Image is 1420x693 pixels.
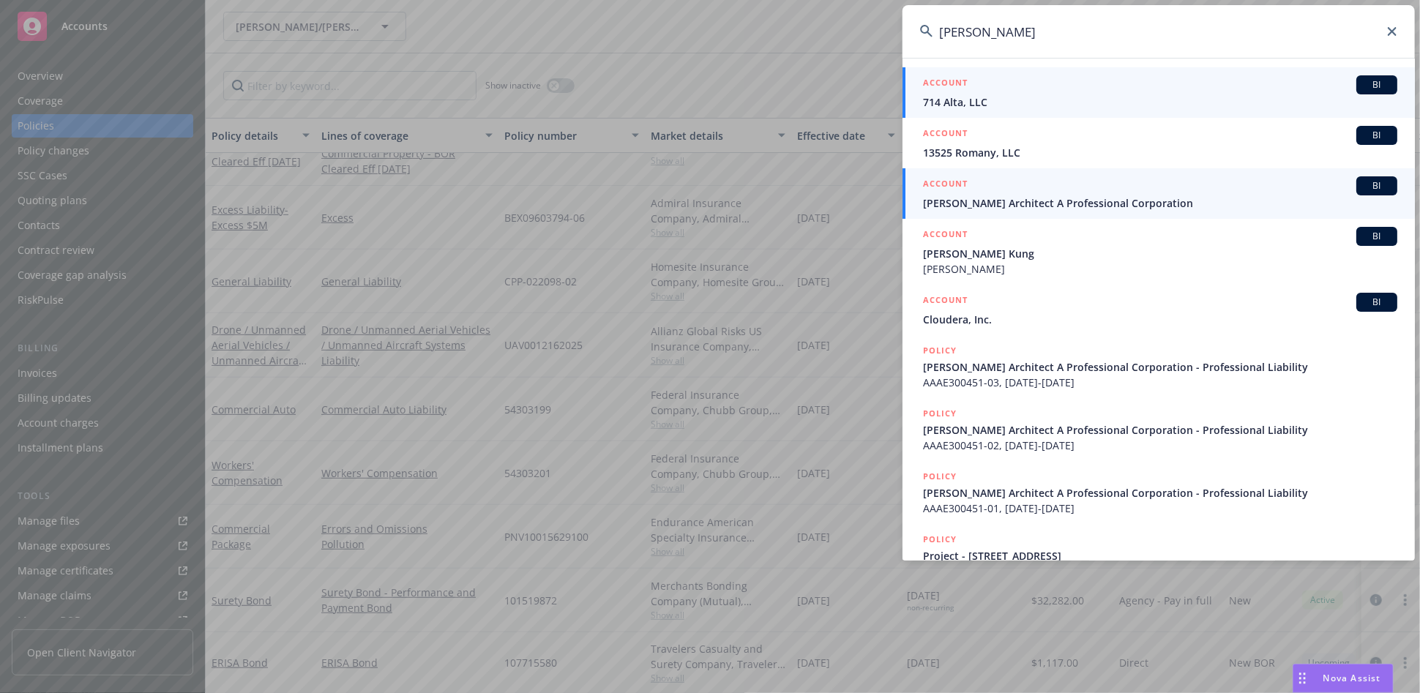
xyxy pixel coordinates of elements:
span: 13525 Romany, LLC [923,145,1397,160]
span: [PERSON_NAME] Kung [923,246,1397,261]
h5: ACCOUNT [923,126,968,143]
a: POLICY[PERSON_NAME] Architect A Professional Corporation - Professional LiabilityAAAE300451-01, [... [903,461,1415,524]
span: [PERSON_NAME] Architect A Professional Corporation [923,195,1397,211]
a: ACCOUNTBICloudera, Inc. [903,285,1415,335]
span: [PERSON_NAME] Architect A Professional Corporation - Professional Liability [923,359,1397,375]
span: BI [1362,78,1391,91]
span: BI [1362,179,1391,192]
span: Cloudera, Inc. [923,312,1397,327]
a: ACCOUNTBI[PERSON_NAME] Kung[PERSON_NAME] [903,219,1415,285]
span: 714 Alta, LLC [923,94,1397,110]
span: AAAE300451-01, [DATE]-[DATE] [923,501,1397,516]
button: Nova Assist [1293,664,1394,693]
span: Project - [STREET_ADDRESS] [923,548,1397,563]
h5: POLICY [923,469,957,484]
h5: ACCOUNT [923,75,968,93]
h5: POLICY [923,532,957,547]
a: POLICY[PERSON_NAME] Architect A Professional Corporation - Professional LiabilityAAAE300451-02, [... [903,398,1415,461]
h5: POLICY [923,343,957,358]
span: BI [1362,296,1391,309]
span: BI [1362,230,1391,243]
span: Nova Assist [1323,672,1381,684]
h5: POLICY [923,406,957,421]
input: Search... [903,5,1415,58]
a: ACCOUNTBI714 Alta, LLC [903,67,1415,118]
h5: ACCOUNT [923,293,968,310]
span: BI [1362,129,1391,142]
span: AAAE300451-03, [DATE]-[DATE] [923,375,1397,390]
h5: ACCOUNT [923,176,968,194]
span: [PERSON_NAME] Architect A Professional Corporation - Professional Liability [923,422,1397,438]
h5: ACCOUNT [923,227,968,244]
div: Drag to move [1293,664,1312,692]
span: [PERSON_NAME] Architect A Professional Corporation - Professional Liability [923,485,1397,501]
a: ACCOUNTBI13525 Romany, LLC [903,118,1415,168]
a: POLICY[PERSON_NAME] Architect A Professional Corporation - Professional LiabilityAAAE300451-03, [... [903,335,1415,398]
a: POLICYProject - [STREET_ADDRESS] [903,524,1415,587]
span: AAAE300451-02, [DATE]-[DATE] [923,438,1397,453]
a: ACCOUNTBI[PERSON_NAME] Architect A Professional Corporation [903,168,1415,219]
span: [PERSON_NAME] [923,261,1397,277]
